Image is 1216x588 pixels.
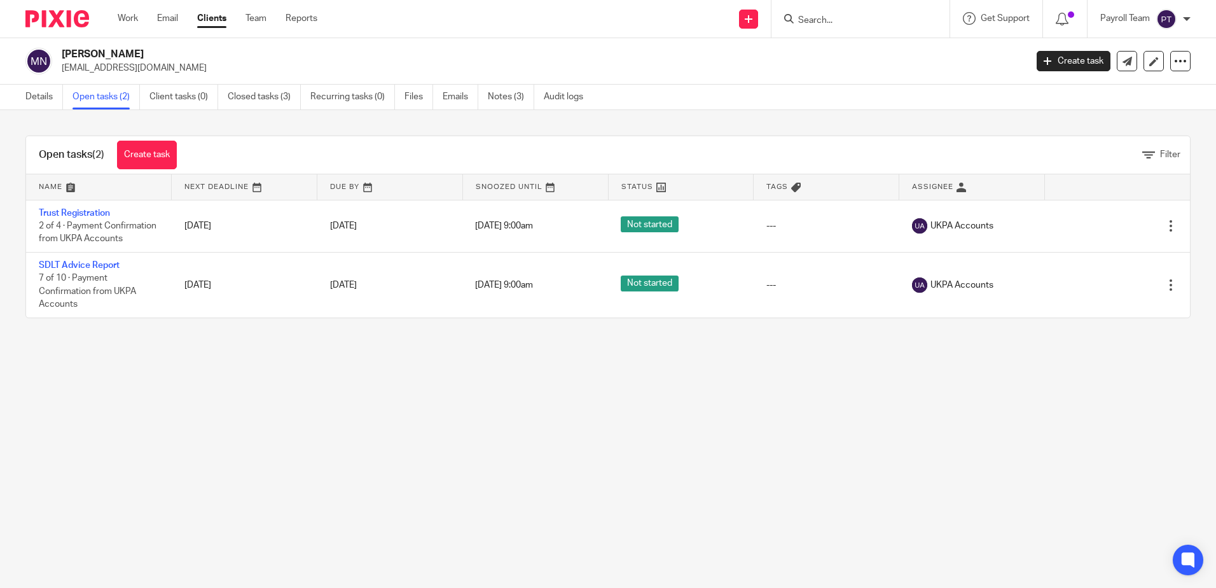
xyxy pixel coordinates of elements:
h2: [PERSON_NAME] [62,48,826,61]
span: 2 of 4 · Payment Confirmation from UKPA Accounts [39,221,156,244]
a: Trust Registration [39,209,110,218]
a: Files [404,85,433,109]
span: [DATE] [330,281,357,290]
span: 7 of 10 · Payment Confirmation from UKPA Accounts [39,274,136,309]
span: Snoozed Until [476,183,542,190]
input: Search [797,15,911,27]
a: Clients [197,12,226,25]
span: Get Support [981,14,1030,23]
img: svg%3E [1156,9,1177,29]
td: [DATE] [172,252,317,318]
a: Reports [286,12,317,25]
span: UKPA Accounts [930,279,993,291]
a: Team [245,12,266,25]
span: [DATE] [330,221,357,230]
img: svg%3E [912,277,927,293]
span: UKPA Accounts [930,220,993,232]
a: Notes (3) [488,85,534,109]
td: [DATE] [172,200,317,252]
span: Tags [766,183,788,190]
a: Client tasks (0) [149,85,218,109]
a: Closed tasks (3) [228,85,301,109]
a: Email [157,12,178,25]
img: Pixie [25,10,89,27]
span: Not started [621,276,679,291]
a: SDLT Advice Report [39,261,120,270]
a: Open tasks (2) [73,85,140,109]
span: Filter [1160,150,1180,159]
span: [DATE] 9:00am [475,221,533,230]
img: svg%3E [912,218,927,234]
div: --- [766,279,887,291]
h1: Open tasks [39,148,104,162]
a: Details [25,85,63,109]
span: [DATE] 9:00am [475,281,533,290]
span: Status [621,183,653,190]
a: Recurring tasks (0) [310,85,395,109]
a: Work [118,12,138,25]
div: --- [766,220,887,232]
p: [EMAIL_ADDRESS][DOMAIN_NAME] [62,62,1018,74]
img: svg%3E [25,48,52,74]
a: Emails [443,85,478,109]
a: Audit logs [544,85,593,109]
span: (2) [92,150,104,160]
span: Not started [621,216,679,232]
p: Payroll Team [1100,12,1150,25]
a: Create task [1037,51,1110,71]
a: Create task [117,141,177,169]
